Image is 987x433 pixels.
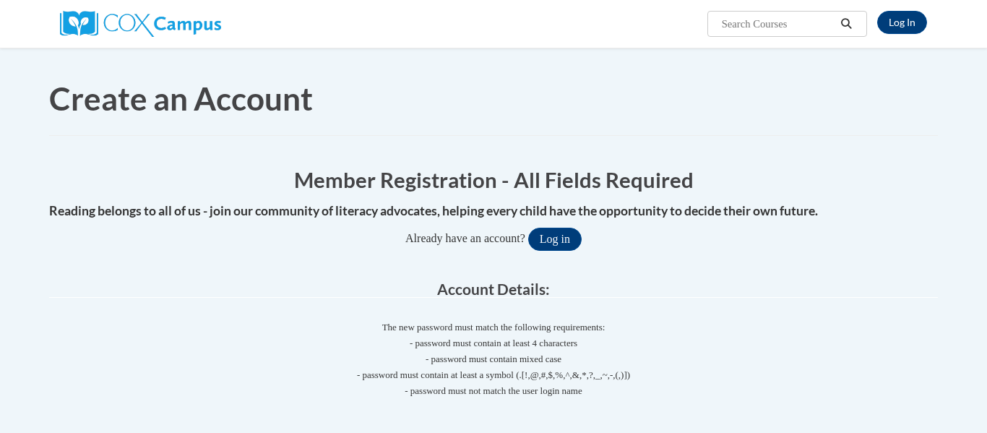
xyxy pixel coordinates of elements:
span: - password must contain at least 4 characters - password must contain mixed case - password must ... [49,335,938,399]
i:  [840,19,853,30]
input: Search Courses [720,15,836,33]
h1: Member Registration - All Fields Required [49,165,938,194]
a: Cox Campus [60,17,221,29]
button: Search [836,15,858,33]
button: Log in [528,228,582,251]
span: Create an Account [49,80,313,117]
img: Cox Campus [60,11,221,37]
span: The new password must match the following requirements: [382,322,605,333]
a: Log In [877,11,927,34]
span: Already have an account? [405,232,525,244]
h4: Reading belongs to all of us - join our community of literacy advocates, helping every child have... [49,202,938,220]
span: Account Details: [437,280,550,298]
